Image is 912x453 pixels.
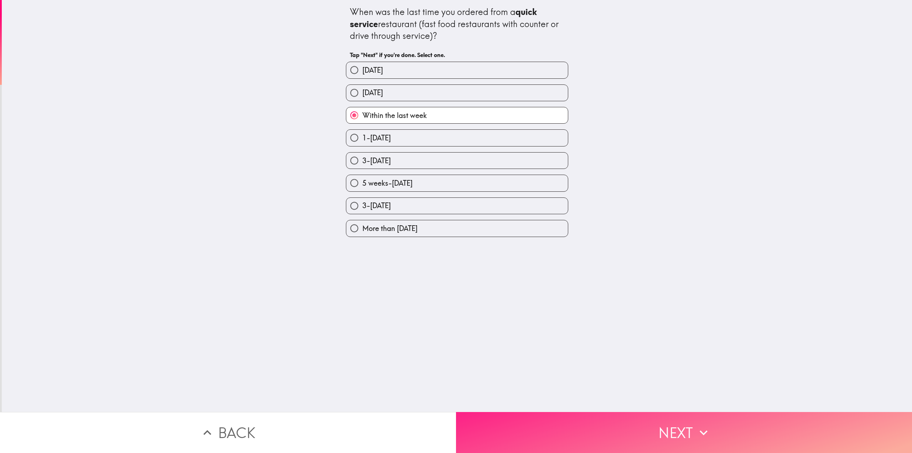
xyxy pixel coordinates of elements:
[362,133,391,143] span: 1-[DATE]
[346,198,568,214] button: 3-[DATE]
[350,6,564,42] div: When was the last time you ordered from a restaurant (fast food restaurants with counter or drive...
[346,130,568,146] button: 1-[DATE]
[362,156,391,166] span: 3-[DATE]
[346,153,568,169] button: 3-[DATE]
[346,62,568,78] button: [DATE]
[362,223,418,233] span: More than [DATE]
[346,220,568,236] button: More than [DATE]
[346,175,568,191] button: 5 weeks-[DATE]
[350,6,539,29] b: quick service
[362,110,427,120] span: Within the last week
[362,178,413,188] span: 5 weeks-[DATE]
[350,51,564,59] h6: Tap "Next" if you're done. Select one.
[362,88,383,98] span: [DATE]
[346,85,568,101] button: [DATE]
[362,201,391,211] span: 3-[DATE]
[456,412,912,453] button: Next
[346,107,568,123] button: Within the last week
[362,65,383,75] span: [DATE]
